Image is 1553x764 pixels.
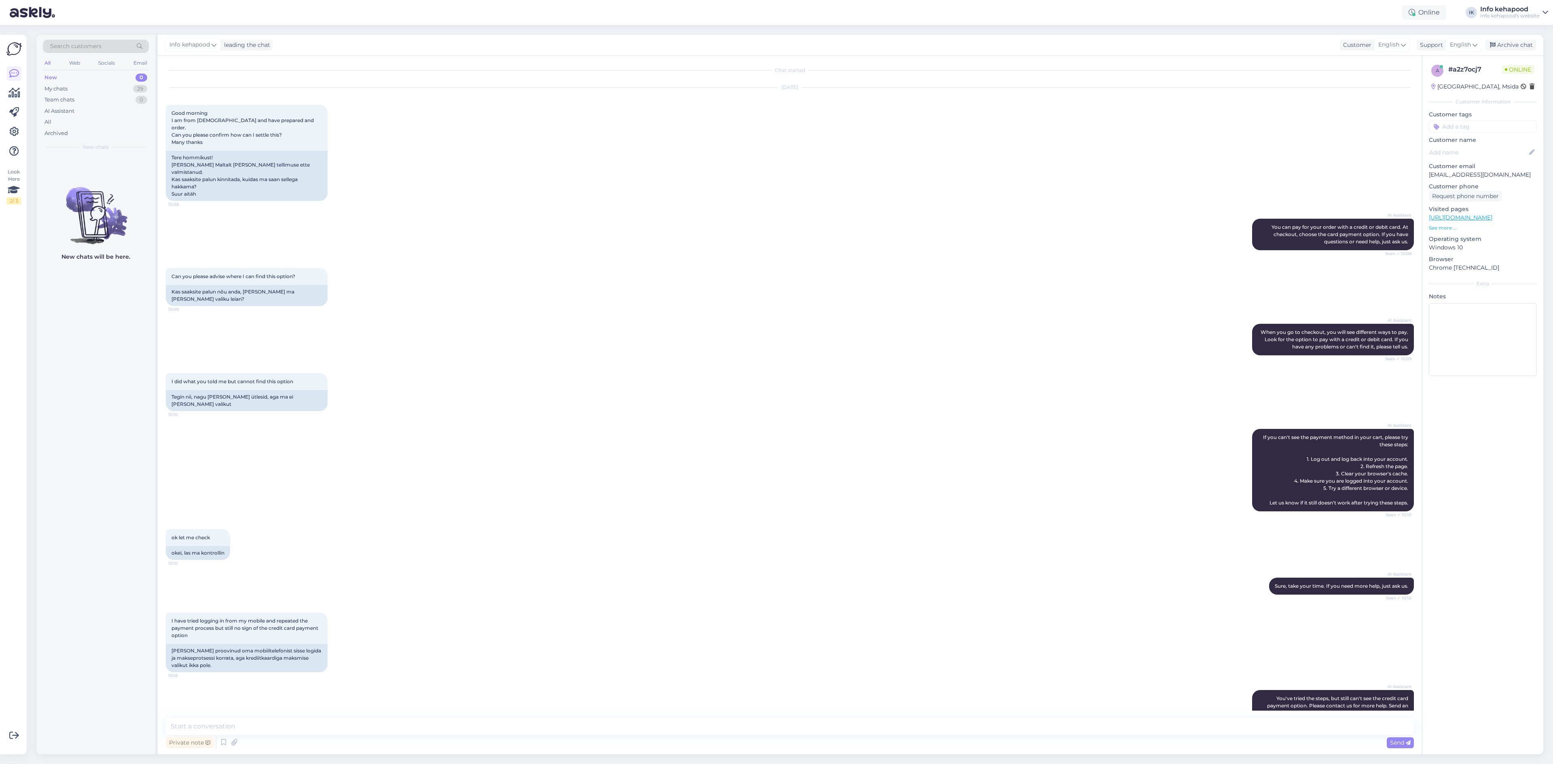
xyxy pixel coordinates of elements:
span: 10:09 [168,306,199,312]
div: New [44,74,57,82]
span: Info kehapood [169,40,210,49]
span: Seen ✓ 10:09 [1381,356,1411,362]
span: AI Assistant [1381,212,1411,218]
span: Seen ✓ 10:10 [1381,512,1411,518]
input: Add name [1429,148,1528,157]
p: Operating system [1429,235,1537,243]
div: # a2z7ocj7 [1448,65,1502,74]
span: 10:10 [168,560,199,566]
div: Online [1402,5,1446,20]
div: All [44,118,51,126]
span: Search customers [50,42,102,51]
p: Notes [1429,292,1537,301]
p: Customer name [1429,136,1537,144]
p: Customer email [1429,162,1537,171]
div: leading the chat [221,41,270,49]
span: Seen ✓ 10:10 [1381,595,1411,601]
div: IK [1466,7,1477,18]
span: English [1450,40,1471,49]
p: Chrome [TECHNICAL_ID] [1429,264,1537,272]
p: Windows 10 [1429,243,1537,252]
span: I have tried logging in from my mobile and repeated the payment process but still no sign of the ... [171,618,319,638]
div: Support [1417,41,1443,49]
div: My chats [44,85,68,93]
div: Info kehapood's website [1480,13,1539,19]
div: All [43,58,52,68]
div: Web [68,58,82,68]
span: Can you please advise where I can find this option? [171,273,295,279]
p: Customer tags [1429,110,1537,119]
span: Sure, take your time. If you need more help, just ask us. [1275,583,1408,589]
span: New chats [83,144,109,151]
img: Askly Logo [6,41,22,57]
div: 29 [133,85,147,93]
div: 0 [135,96,147,104]
div: Email [132,58,149,68]
span: Good morning I am from [DEMOGRAPHIC_DATA] and have prepared and order. Can you please confirm how... [171,110,315,145]
div: Customer [1340,41,1371,49]
p: Customer phone [1429,182,1537,191]
span: ok let me check [171,534,210,540]
p: [EMAIL_ADDRESS][DOMAIN_NAME] [1429,171,1537,179]
div: Private note [166,737,214,748]
div: okei, las ma kontrollin [166,546,230,560]
div: Customer information [1429,98,1537,106]
span: Online [1502,65,1534,74]
p: New chats will be here. [61,253,130,261]
img: No chats [36,173,155,245]
span: AI Assistant [1381,422,1411,428]
div: Socials [97,58,116,68]
div: [GEOGRAPHIC_DATA], Msida [1431,82,1519,91]
a: [EMAIL_ADDRESS][DOMAIN_NAME] [1282,710,1371,716]
div: Team chats [44,96,74,104]
div: Look Here [6,168,21,205]
div: Archive chat [1485,40,1536,51]
div: Tegin nii, nagu [PERSON_NAME] ütlesid, aga ma ei [PERSON_NAME] valikut [166,390,328,411]
span: Seen ✓ 10:08 [1381,251,1411,257]
div: Request phone number [1429,191,1502,202]
span: Send [1390,739,1411,746]
input: Add a tag [1429,120,1537,133]
span: 10:18 [168,673,199,679]
span: a [1436,68,1439,74]
div: Tere hommikust! [PERSON_NAME] Maltalt [PERSON_NAME] tellimuse ette valmistanud. Kas saaksite palu... [166,151,328,201]
div: [PERSON_NAME] proovinud oma mobiiltelefonist sisse logida ja makseprotsessi korrata, aga krediitk... [166,644,328,672]
div: Info kehapood [1480,6,1539,13]
span: When you go to checkout, you will see different ways to pay. Look for the option to pay with a cr... [1261,329,1409,350]
div: AI Assistant [44,107,74,115]
span: You can pay for your order with a credit or debit card. At checkout, choose the card payment opti... [1272,224,1409,245]
p: Visited pages [1429,205,1537,213]
div: Archived [44,129,68,137]
span: 10:08 [168,201,199,207]
span: AI Assistant [1381,684,1411,690]
a: [URL][DOMAIN_NAME] [1429,214,1492,221]
span: AI Assistant [1381,317,1411,323]
span: You've tried the steps, but still can't see the credit card payment option. Please contact us for... [1262,695,1409,723]
span: AI Assistant [1381,571,1411,577]
span: 10:10 [168,412,199,418]
a: Info kehapoodInfo kehapood's website [1480,6,1548,19]
span: I did what you told me but cannot find this option [171,378,293,384]
span: If you can't see the payment method in your cart, please try these steps: 1. Log out and log back... [1263,434,1409,506]
div: Chat started [166,67,1414,74]
div: Extra [1429,280,1537,287]
div: 0 [135,74,147,82]
div: [DATE] [166,84,1414,91]
span: English [1378,40,1399,49]
p: See more ... [1429,224,1537,232]
div: Kas saaksite palun nõu anda, [PERSON_NAME] ma [PERSON_NAME] valiku leian? [166,285,328,306]
p: Browser [1429,255,1537,264]
div: 2 / 3 [6,197,21,205]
